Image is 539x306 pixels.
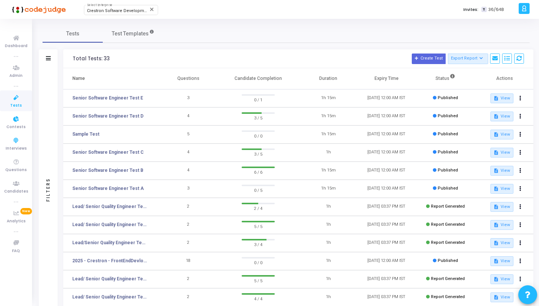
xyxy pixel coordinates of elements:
td: 2 [159,270,218,288]
td: 1h [299,216,358,234]
span: 4 / 4 [242,295,275,302]
td: 1h [299,234,358,252]
a: Senior Software Engineer Test E [72,95,143,101]
span: 0 / 0 [242,259,275,266]
span: 3 / 5 [242,150,275,158]
td: [DATE] 12:00 AM IST [357,162,416,180]
span: Report Generated [431,276,465,281]
span: Tests [66,30,79,38]
td: 2 [159,234,218,252]
span: 5 / 5 [242,222,275,230]
mat-icon: description [493,295,499,300]
span: Report Generated [431,294,465,299]
mat-icon: Clear [149,6,155,12]
span: New [20,208,32,214]
span: 0 / 0 [242,132,275,139]
a: Lead/ Senior Quality Engineer Test 8 [72,203,148,210]
td: [DATE] 12:00 AM IST [357,252,416,270]
a: Senior Software Engineer Test D [72,113,143,119]
a: Senior Software Engineer Test B [72,167,143,174]
img: logo [9,2,66,17]
a: Senior Software Engineer Test C [72,149,144,156]
td: [DATE] 12:00 AM IST [357,89,416,107]
label: Invites: [463,6,478,13]
th: Duration [299,68,358,89]
td: 2 [159,216,218,234]
td: [DATE] 12:00 AM IST [357,144,416,162]
th: Expiry Time [357,68,416,89]
span: Crestron Software Development India Pvt. Ltd. (644) [87,8,189,13]
span: Interviews [6,145,27,152]
span: 5 / 5 [242,277,275,284]
td: 3 [159,180,218,198]
span: Admin [9,73,23,79]
td: 1h 15m [299,180,358,198]
td: 4 [159,144,218,162]
td: 3 [159,89,218,107]
td: 1h 15m [299,107,358,125]
td: [DATE] 12:00 AM IST [357,180,416,198]
td: [DATE] 03:37 PM IST [357,270,416,288]
span: 6 / 6 [242,168,275,176]
td: [DATE] 12:00 AM IST [357,107,416,125]
td: 1h 15m [299,89,358,107]
span: 3 / 5 [242,114,275,121]
td: 1h [299,252,358,270]
td: 1h [299,198,358,216]
a: Lead/Senior Quality Engineer Test 6 [72,239,148,246]
td: 4 [159,107,218,125]
th: Questions [159,68,218,89]
div: Total Tests: 33 [73,56,110,62]
div: Filters [45,148,52,231]
span: Analytics [7,218,26,225]
span: T [481,7,486,12]
span: 2 / 4 [242,204,275,212]
mat-icon: description [493,277,499,282]
a: Lead/ Senior Quality Engineer Test 5 [72,275,148,282]
td: 2 [159,198,218,216]
iframe: To enrich screen reader interactions, please activate Accessibility in Grammarly extension settings [376,19,535,266]
a: Sample Test [72,131,99,138]
button: View [490,292,513,302]
span: 0 / 5 [242,186,275,194]
span: 36/648 [488,6,504,13]
td: 4 [159,162,218,180]
span: Contests [6,124,26,130]
td: 5 [159,125,218,144]
a: Senior Software Engineer Test A [72,185,144,192]
span: FAQ [12,248,20,254]
span: Tests [10,103,22,109]
th: Name [63,68,159,89]
td: 18 [159,252,218,270]
td: [DATE] 03:37 PM IST [357,198,416,216]
span: 3 / 4 [242,240,275,248]
a: 2025 - Crestron - FrontEndDevlopment - Coding-Test 2 [72,257,148,264]
td: [DATE] 03:37 PM IST [357,216,416,234]
a: Lead/ Senior Quality Engineer Test 7 [72,221,148,228]
span: Questions [5,167,27,173]
span: Dashboard [5,43,27,49]
td: 1h 15m [299,162,358,180]
td: 1h [299,270,358,288]
td: 1h 15m [299,125,358,144]
a: Lead/ Senior Quality Engineer Test 4 [72,294,148,300]
th: Candidate Completion [217,68,299,89]
span: Test Templates [112,30,149,38]
button: View [490,274,513,284]
span: 0 / 1 [242,96,275,103]
td: 1h [299,144,358,162]
td: [DATE] 03:37 PM IST [357,234,416,252]
td: [DATE] 12:00 AM IST [357,125,416,144]
span: Candidates [4,188,28,195]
